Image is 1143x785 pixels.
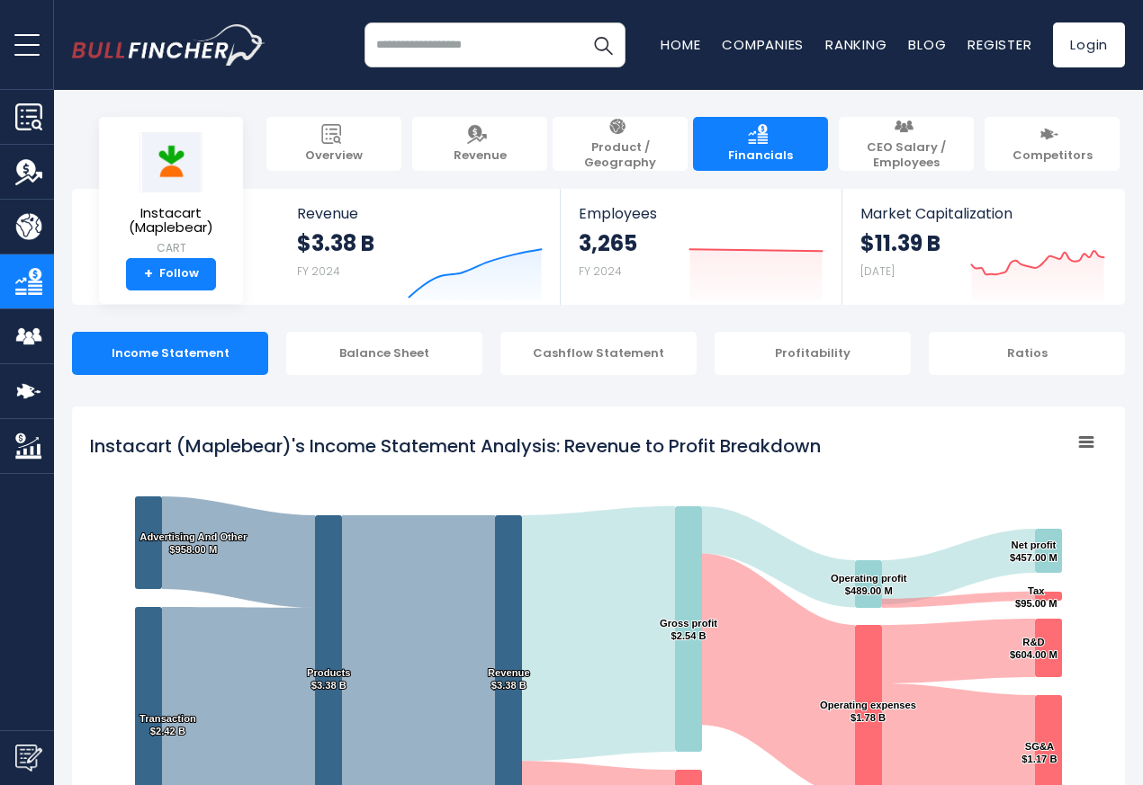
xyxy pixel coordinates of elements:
a: Login [1053,22,1125,67]
text: Net profit $457.00 M [1010,540,1057,563]
text: Tax $95.00 M [1015,585,1057,609]
a: Blog [908,35,946,54]
div: Cashflow Statement [500,332,697,375]
strong: 3,265 [579,229,637,257]
strong: $11.39 B [860,229,940,257]
a: Financials [693,117,828,171]
a: CEO Salary / Employees [839,117,974,171]
small: FY 2024 [297,263,340,279]
a: Product / Geography [553,117,688,171]
a: Instacart (Maplebear) CART [112,131,229,258]
text: Products $3.38 B [307,667,351,691]
span: CEO Salary / Employees [848,140,965,171]
a: Home [661,35,700,54]
a: Register [967,35,1031,54]
div: Ratios [929,332,1125,375]
small: [DATE] [860,263,895,279]
span: Instacart (Maplebear) [113,206,229,236]
span: Employees [579,205,823,222]
strong: + [144,266,153,282]
div: Income Statement [72,332,268,375]
strong: $3.38 B [297,229,374,257]
small: FY 2024 [579,263,622,279]
a: Market Capitalization $11.39 B [DATE] [842,189,1123,305]
div: Profitability [715,332,911,375]
span: Competitors [1012,148,1093,164]
text: Transaction $2.42 B [139,713,196,736]
tspan: Instacart (Maplebear)'s Income Statement Analysis: Revenue to Profit Breakdown [90,433,821,459]
text: R&D $604.00 M [1010,637,1057,660]
span: Product / Geography [562,140,679,171]
text: Operating expenses $1.78 B [820,700,916,723]
text: Advertising And Other $958.00 M [139,531,247,555]
a: Companies [722,35,804,54]
a: +Follow [126,258,216,290]
span: Overview [305,148,363,164]
span: Revenue [297,205,543,222]
a: Ranking [825,35,886,54]
a: Competitors [985,117,1120,171]
img: bullfincher logo [72,24,265,66]
a: Employees 3,265 FY 2024 [561,189,841,305]
span: Revenue [454,148,507,164]
a: Go to homepage [72,24,265,66]
text: Gross profit $2.54 B [660,618,717,641]
span: Financials [728,148,793,164]
small: CART [113,240,229,256]
span: Market Capitalization [860,205,1105,222]
button: Search [580,22,625,67]
a: Overview [266,117,401,171]
a: Revenue $3.38 B FY 2024 [279,189,561,305]
text: Operating profit $489.00 M [831,573,907,596]
text: Revenue $3.38 B [488,667,530,691]
text: SG&A $1.17 B [1021,741,1057,764]
a: Revenue [412,117,547,171]
div: Balance Sheet [286,332,482,375]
